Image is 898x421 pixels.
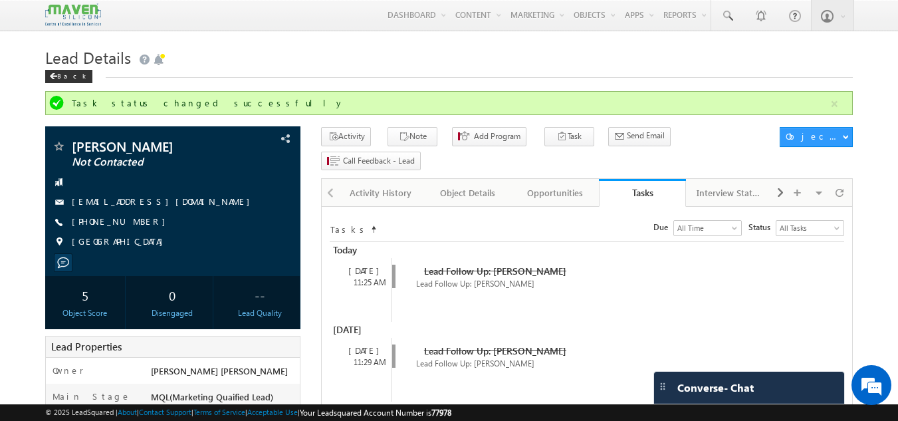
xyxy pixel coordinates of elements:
div: -- [223,283,296,307]
a: All Tasks [776,220,844,236]
a: Opportunities [512,179,599,207]
img: Custom Logo [45,3,101,27]
div: Activity History [348,185,413,201]
a: Acceptable Use [247,408,298,416]
span: Lead Follow Up: [PERSON_NAME] [416,279,534,289]
div: Back [45,70,92,83]
a: Contact Support [139,408,191,416]
span: Lead Follow Up: [PERSON_NAME] [424,345,566,357]
span: Lead Follow Up: [PERSON_NAME] [416,358,534,368]
span: Status [748,221,776,233]
button: Call Feedback - Lead [321,152,421,171]
a: Terms of Service [193,408,245,416]
span: Converse - Chat [677,382,754,394]
div: Disengaged [136,307,209,319]
span: [GEOGRAPHIC_DATA] [72,235,169,249]
div: Today [330,242,390,258]
div: Tasks [609,186,676,199]
label: Owner [53,364,84,376]
span: Lead Properties [51,340,122,353]
span: Your Leadsquared Account Number is [300,408,451,418]
a: Back [45,69,99,80]
button: Note [388,127,437,146]
button: Task [544,127,594,146]
div: 5 [49,283,122,307]
span: © 2025 LeadSquared | | | | | [45,406,451,419]
a: Tasks [599,179,686,207]
div: Object Score [49,307,122,319]
div: [DATE] [336,345,392,356]
span: Sort Timeline [370,221,377,233]
button: Activity [321,127,371,146]
div: [DATE] [336,265,392,277]
div: [DATE] [330,322,390,338]
span: All Tasks [776,222,840,234]
div: 11:29 AM [336,356,392,368]
span: [PERSON_NAME] [72,140,229,153]
div: Opportunities [522,185,587,201]
span: Lead Details [45,47,131,68]
span: Not Contacted [72,156,229,169]
div: Object Actions [786,130,842,142]
div: MQL(Marketing Quaified Lead) [148,390,300,409]
a: All Time [673,220,742,236]
span: All Time [674,222,738,234]
span: [PERSON_NAME] [PERSON_NAME] [151,365,288,376]
button: Add Program [452,127,526,146]
img: carter-drag [657,381,668,392]
div: Interview Status [697,185,761,201]
span: Add Program [474,130,520,142]
div: Task status changed successfully [72,97,830,109]
button: Send Email [608,127,671,146]
label: Main Stage [53,390,131,402]
span: Due [653,221,673,233]
a: Activity History [338,179,425,207]
td: Tasks [330,220,370,236]
span: [PHONE_NUMBER] [72,215,172,229]
div: Lead Quality [223,307,296,319]
div: 0 [136,283,209,307]
div: Object Details [435,185,500,201]
span: Send Email [627,130,665,142]
div: 11:25 AM [336,277,392,289]
a: About [118,408,137,416]
a: Object Details [425,179,512,207]
a: Interview Status [686,179,773,207]
span: 77978 [431,408,451,418]
button: Object Actions [780,127,853,147]
span: Lead Follow Up: [PERSON_NAME] [424,265,566,277]
a: [EMAIL_ADDRESS][DOMAIN_NAME] [72,196,257,207]
span: Call Feedback - Lead [343,155,415,167]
